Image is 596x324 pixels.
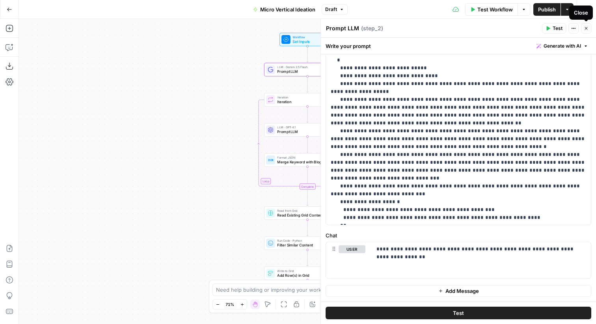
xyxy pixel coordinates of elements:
[574,9,588,17] div: Close
[321,38,596,54] div: Write your prompt
[277,69,335,74] span: Prompt LLM
[264,183,351,190] div: Complete
[553,25,562,32] span: Test
[225,301,234,307] span: 71%
[277,243,335,248] span: Filter Similar Content
[445,287,479,295] span: Add Message
[326,24,359,32] textarea: Prompt LLM
[277,272,335,278] span: Add Row(s) in Grid
[339,245,365,253] button: user
[477,6,513,13] span: Test Workflow
[538,6,556,13] span: Publish
[264,93,351,106] div: LoopIterationIterationStep 8
[307,137,308,153] g: Edge from step_9 to step_10
[277,159,334,165] span: Merge Keyword with Blog Idea
[307,76,308,93] g: Edge from step_2 to step_8
[277,65,335,69] span: LLM · Gemini 2.5 Flash
[322,4,348,15] button: Draft
[277,99,335,104] span: Iteration
[533,41,591,51] button: Generate with AI
[264,237,351,250] div: Run Code · PythonFilter Similar ContentStep 5
[277,208,335,213] span: Read from Grid
[361,24,383,32] span: ( step_2 )
[277,212,335,218] span: Read Existing Grid Content
[325,6,337,13] span: Draft
[300,183,315,190] div: Complete
[326,285,591,297] button: Add Message
[248,3,320,16] button: Micro Vertical Ideation
[277,155,334,159] span: Format JSON
[264,267,351,280] div: Write to GridAdd Row(s) in GridStep 3
[326,231,591,239] label: Chat
[326,242,365,278] div: user
[307,46,308,62] g: Edge from start to step_2
[277,268,335,273] span: Write to Grid
[542,23,566,33] button: Test
[533,3,561,16] button: Publish
[277,129,335,135] span: Prompt LLM
[326,307,591,319] button: Test
[277,125,335,130] span: LLM · GPT-4.1
[292,39,320,44] span: Set Inputs
[307,106,308,122] g: Edge from step_8 to step_9
[292,35,320,39] span: Workflow
[277,239,335,243] span: Run Code · Python
[307,190,308,206] g: Edge from step_8-iteration-end to step_4
[264,153,351,167] div: Format JSONMerge Keyword with Blog IdeaStep 10
[264,123,351,137] div: LLM · GPT-4.1Prompt LLMStep 9
[307,250,308,266] g: Edge from step_5 to step_3
[264,206,351,220] div: Read from GridRead Existing Grid ContentStep 4
[277,95,335,99] span: Iteration
[260,6,315,13] span: Micro Vertical Ideation
[544,43,581,50] span: Generate with AI
[264,33,351,46] div: WorkflowSet InputsInputs
[465,3,518,16] button: Test Workflow
[453,309,464,317] span: Test
[307,220,308,236] g: Edge from step_4 to step_5
[264,63,351,76] div: LLM · Gemini 2.5 FlashPrompt LLMStep 2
